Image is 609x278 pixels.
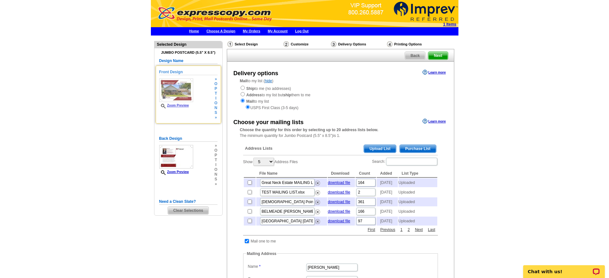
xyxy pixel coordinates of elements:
[519,258,609,278] iframe: LiveChat chat widget
[399,178,437,187] td: Uploaded
[189,29,199,33] a: Home
[227,78,454,111] div: to my list ( )
[159,78,193,102] img: small-thumb.jpg
[159,145,193,169] img: small-thumb.jpg
[328,190,350,195] a: download file
[246,86,255,91] strong: Ship
[159,69,218,75] h5: Front Design
[328,180,350,185] a: download file
[214,91,217,96] span: t
[214,115,217,120] span: »
[159,136,218,142] h5: Back Design
[328,170,355,178] th: Download
[159,58,218,64] h5: Design Name
[214,143,217,148] span: »
[214,182,217,187] span: »
[159,104,189,107] a: Zoom Preview
[214,82,217,86] span: o
[284,41,289,47] img: Customize
[377,170,398,178] th: Added
[243,29,260,33] a: My Orders
[399,170,437,178] th: List Type
[423,119,446,124] a: Learn more
[214,172,217,177] span: n
[214,110,217,115] span: s
[227,41,233,47] img: Select Design
[246,99,254,104] strong: Mail
[214,177,217,182] span: s
[315,219,320,224] img: delete.png
[399,227,404,233] a: 1
[214,101,217,106] span: o
[214,163,217,167] span: i
[240,104,441,111] div: USPS First Class (3-5 days)
[315,218,320,222] a: Remove this list
[443,22,456,27] strong: 1 Items
[227,127,454,139] div: The minimum quantity for Jumbo Postcard (5.5" x 8.5")is 1.
[377,207,398,216] td: [DATE]
[248,264,306,269] label: Name
[328,200,350,204] a: download file
[243,157,298,166] label: Show Address Files
[379,227,397,233] a: Previous
[315,181,320,186] img: delete.png
[387,41,392,47] img: Printing Options & Summary
[295,29,309,33] a: Log Out
[399,217,437,226] td: Uploaded
[377,178,398,187] td: [DATE]
[240,128,378,132] strong: Choose the quantity for this order by selecting up to 20 address lists below.
[405,52,425,60] a: Back
[330,41,386,49] div: Delivery Options
[159,170,189,174] a: Zoom Preview
[214,86,217,91] span: p
[214,96,217,101] span: i
[331,41,336,47] img: Delivery Options
[413,227,424,233] a: Next
[426,227,437,233] a: Last
[423,70,446,75] a: Learn more
[227,41,283,49] div: Select Design
[377,188,398,197] td: [DATE]
[283,93,291,97] strong: ship
[315,200,320,205] img: delete.png
[428,52,448,60] span: Next
[234,69,278,78] div: Delivery options
[386,41,443,47] div: Printing Options
[214,153,217,158] span: p
[206,29,235,33] a: Choose A Design
[364,145,396,153] span: Upload List
[328,209,350,214] a: download file
[256,170,327,178] th: File Name
[315,208,320,213] a: Remove this list
[251,238,276,244] td: Mail one to me
[315,190,320,195] img: delete.png
[159,51,218,55] h4: Jumbo Postcard (5.5" x 8.5")
[154,41,222,47] div: Selected Design
[214,158,217,163] span: t
[356,170,376,178] th: Count
[246,251,277,257] legend: Mailing Address
[265,79,272,83] a: hide
[328,219,350,223] a: download file
[168,207,209,214] span: Clear Selections
[315,210,320,214] img: delete.png
[214,148,217,153] span: o
[246,93,262,97] strong: Address
[253,158,274,166] select: ShowAddress Files
[240,79,247,83] strong: Mail
[406,227,411,233] a: 2
[214,167,217,172] span: o
[159,199,218,205] h5: Need a Clean Slate?
[240,85,441,111] div: to me (no addresses) to my list but them to me to my list
[377,197,398,206] td: [DATE]
[399,188,437,197] td: Uploaded
[372,157,438,166] label: Search:
[399,207,437,216] td: Uploaded
[386,158,437,165] input: Search:
[399,197,437,206] td: Uploaded
[400,145,436,153] span: Purchase List
[315,199,320,203] a: Remove this list
[315,179,320,184] a: Remove this list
